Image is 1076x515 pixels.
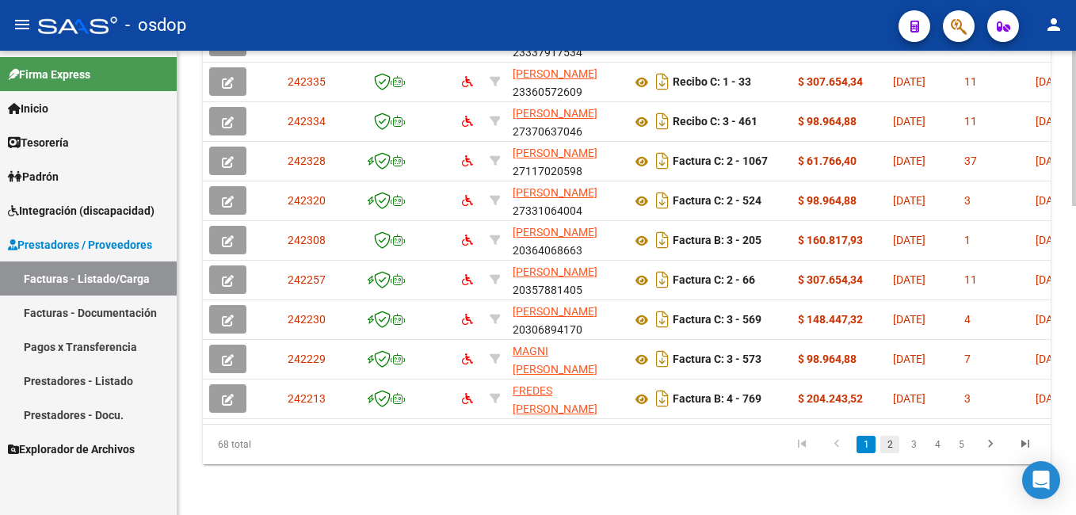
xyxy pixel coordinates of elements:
i: Descargar documento [652,148,673,174]
span: 242230 [288,313,326,326]
a: 2 [880,436,899,453]
div: 27331064004 [513,184,619,217]
span: Padrón [8,168,59,185]
strong: Recibo C: 1 - 33 [673,76,751,89]
strong: $ 61.766,40 [798,154,857,167]
li: page 1 [854,431,878,458]
span: Firma Express [8,66,90,83]
i: Descargar documento [652,386,673,411]
i: Descargar documento [652,267,673,292]
span: 242334 [288,115,326,128]
span: 11 [964,75,977,88]
span: [DATE] [893,75,925,88]
span: [DATE] [1036,353,1068,365]
span: 242320 [288,194,326,207]
span: [DATE] [1036,115,1068,128]
span: [DATE] [893,392,925,405]
div: 20364068663 [513,223,619,257]
a: go to next page [975,436,1005,453]
span: [DATE] [893,313,925,326]
span: MAGNI [PERSON_NAME] [513,345,597,376]
mat-icon: person [1044,15,1063,34]
span: 242229 [288,353,326,365]
div: 23360572609 [513,65,619,98]
strong: $ 160.817,93 [798,234,863,246]
i: Descargar documento [652,69,673,94]
span: [PERSON_NAME] [513,147,597,159]
strong: $ 307.654,34 [798,75,863,88]
a: go to previous page [822,436,852,453]
span: 242328 [288,154,326,167]
span: 242257 [288,273,326,286]
span: [DATE] [1036,234,1068,246]
strong: $ 98.964,88 [798,115,857,128]
span: 3 [964,194,971,207]
i: Descargar documento [652,307,673,332]
div: 20357881405 [513,263,619,296]
div: 68 total [203,425,370,464]
a: go to first page [787,436,817,453]
strong: Factura C: 2 - 524 [673,195,761,208]
strong: Factura C: 3 - 569 [673,314,761,326]
strong: Factura B: 4 - 769 [673,393,761,406]
span: - osdop [125,8,186,43]
span: FREDES [PERSON_NAME] [513,384,597,415]
strong: Recibo C: 3 - 461 [673,116,757,128]
li: page 5 [949,431,973,458]
span: [PERSON_NAME] [513,265,597,278]
span: [PERSON_NAME] [513,107,597,120]
strong: Factura C: 2 - 1067 [673,155,768,168]
span: [PERSON_NAME] [513,305,597,318]
span: [DATE] [893,273,925,286]
span: [DATE] [1036,392,1068,405]
mat-icon: menu [13,15,32,34]
a: 3 [904,436,923,453]
a: 5 [952,436,971,453]
span: [DATE] [893,234,925,246]
span: 242308 [288,234,326,246]
li: page 3 [902,431,925,458]
span: [PERSON_NAME] [513,67,597,80]
div: 27117020598 [513,144,619,177]
span: [DATE] [1036,154,1068,167]
span: 7 [964,353,971,365]
span: [PERSON_NAME] [513,226,597,238]
span: [DATE] [893,115,925,128]
strong: Factura B: 3 - 205 [673,235,761,247]
span: Tesorería [8,134,69,151]
span: 1 [964,234,971,246]
span: [DATE] [1036,194,1068,207]
div: 27370637046 [513,105,619,138]
span: 37 [964,154,977,167]
span: 11 [964,273,977,286]
strong: $ 204.243,52 [798,392,863,405]
i: Descargar documento [652,109,673,134]
a: 4 [928,436,947,453]
i: Descargar documento [652,188,673,213]
strong: Factura C: 2 - 66 [673,274,755,287]
a: go to last page [1010,436,1040,453]
span: [DATE] [893,353,925,365]
div: Open Intercom Messenger [1022,461,1060,499]
span: Explorador de Archivos [8,441,135,458]
div: 27127992059 [513,382,619,415]
span: [DATE] [893,154,925,167]
span: 4 [964,313,971,326]
strong: $ 98.964,88 [798,194,857,207]
div: 20306894170 [513,303,619,336]
strong: $ 148.447,32 [798,313,863,326]
li: page 2 [878,431,902,458]
span: [DATE] [1036,75,1068,88]
a: 1 [857,436,876,453]
span: 11 [964,115,977,128]
span: [DATE] [1036,313,1068,326]
strong: $ 307.654,34 [798,273,863,286]
strong: $ 98.964,88 [798,353,857,365]
strong: Factura C: 3 - 573 [673,353,761,366]
span: Integración (discapacidad) [8,202,155,219]
i: Descargar documento [652,227,673,253]
li: page 4 [925,431,949,458]
span: [DATE] [1036,273,1068,286]
span: [DATE] [893,194,925,207]
span: Inicio [8,100,48,117]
